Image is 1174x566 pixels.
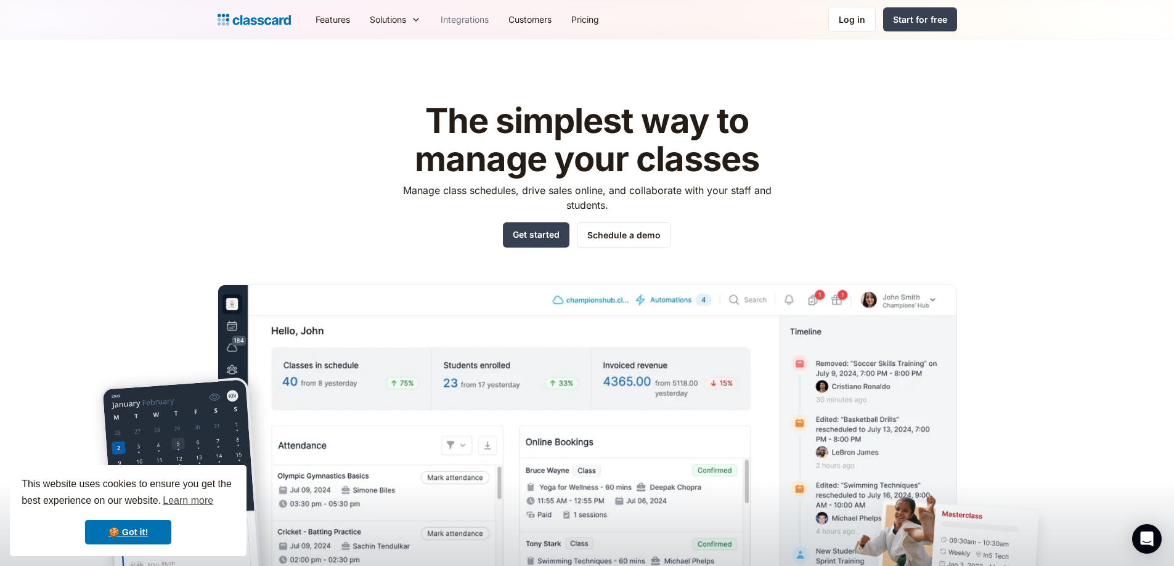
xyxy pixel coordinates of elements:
a: Schedule a demo [577,222,671,248]
a: Features [306,6,360,33]
div: Solutions [370,13,406,26]
a: Logo [218,11,291,28]
a: Start for free [883,7,957,31]
p: Manage class schedules, drive sales online, and collaborate with your staff and students. [391,183,783,212]
a: Log in [828,7,876,32]
a: learn more about cookies [161,491,215,510]
h1: The simplest way to manage your classes [391,102,783,178]
a: Customers [499,6,561,33]
a: Get started [503,222,569,248]
a: dismiss cookie message [85,520,171,544]
div: cookieconsent [10,465,247,556]
a: Integrations [431,6,499,33]
div: Log in [839,13,865,26]
a: Pricing [561,6,609,33]
span: This website uses cookies to ensure you get the best experience on our website. [22,477,235,510]
div: Open Intercom Messenger [1132,524,1162,554]
div: Start for free [893,13,947,26]
div: Solutions [360,6,431,33]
